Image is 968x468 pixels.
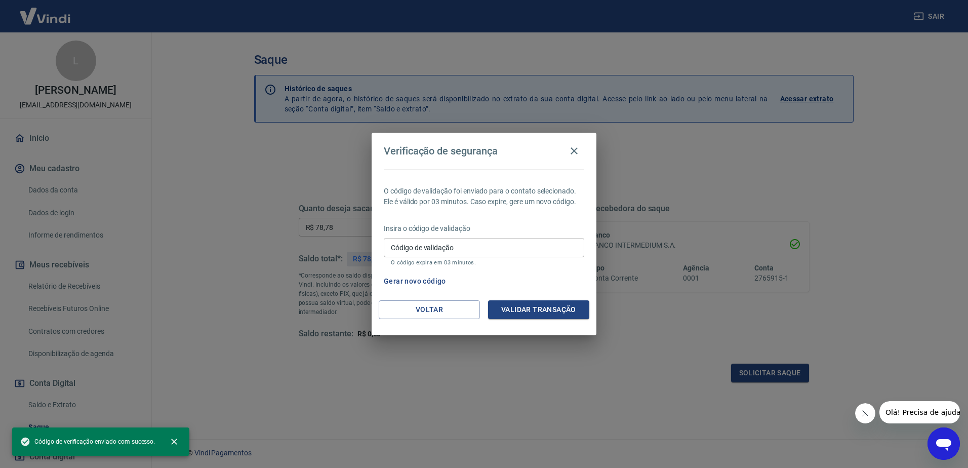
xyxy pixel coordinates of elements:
[384,145,498,157] h4: Verificação de segurança
[20,437,155,447] span: Código de verificação enviado com sucesso.
[391,259,577,266] p: O código expira em 03 minutos.
[488,300,589,319] button: Validar transação
[879,401,960,423] iframe: Mensagem da empresa
[380,272,450,291] button: Gerar novo código
[927,427,960,460] iframe: Botão para abrir a janela de mensagens
[855,403,875,423] iframe: Fechar mensagem
[379,300,480,319] button: Voltar
[384,223,584,234] p: Insira o código de validação
[6,7,85,15] span: Olá! Precisa de ajuda?
[163,431,185,453] button: close
[384,186,584,207] p: O código de validação foi enviado para o contato selecionado. Ele é válido por 03 minutos. Caso e...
